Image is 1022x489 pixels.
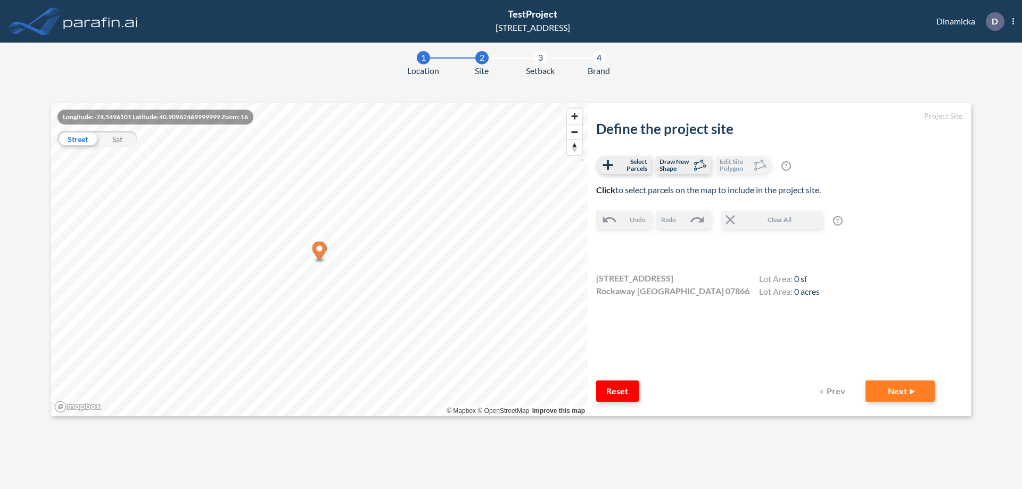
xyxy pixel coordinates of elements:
span: Setback [526,64,555,77]
h2: Define the project site [596,121,962,137]
div: Dinamicka [920,12,1014,31]
span: Draw New Shape [660,158,691,172]
h4: Lot Area: [759,273,820,286]
div: Map marker [312,242,327,263]
h5: Project Site [596,112,962,121]
button: Next [866,380,935,402]
button: Zoom in [567,109,582,124]
button: Zoom out [567,124,582,139]
span: Select Parcels [616,158,647,172]
a: Mapbox homepage [54,401,101,413]
span: Rockaway [GEOGRAPHIC_DATA] 07866 [596,285,749,297]
b: Click [596,185,615,195]
button: Clear All [721,211,822,229]
span: Site [475,64,489,77]
button: Prev [812,380,855,402]
span: TestProject [508,8,557,20]
a: Mapbox [447,407,476,415]
div: 4 [592,51,606,64]
span: Reset bearing to north [567,140,582,155]
h4: Lot Area: [759,286,820,299]
span: [STREET_ADDRESS] [596,272,673,285]
span: Clear All [738,215,821,225]
span: to select parcels on the map to include in the project site. [596,185,821,195]
button: Reset [596,380,639,402]
span: Location [407,64,439,77]
span: Edit Site Polygon [720,158,751,172]
span: 0 acres [794,286,820,296]
span: Zoom out [567,125,582,139]
button: Redo [656,211,711,229]
a: OpenStreetMap [477,407,529,415]
span: 0 sf [794,273,807,284]
div: [STREET_ADDRESS] [496,21,570,34]
span: Brand [588,64,610,77]
span: ? [833,216,843,226]
button: Undo [596,211,651,229]
div: Street [57,131,97,147]
a: Improve this map [532,407,585,415]
div: 3 [534,51,547,64]
p: D [992,16,998,26]
div: 1 [417,51,430,64]
button: Reset bearing to north [567,139,582,155]
span: Undo [630,215,646,225]
span: Redo [661,215,676,225]
canvas: Map [51,103,588,416]
span: ? [781,161,791,171]
div: Longitude: -74.5496101 Latitude: 40.90962469999999 Zoom: 16 [57,110,253,125]
img: logo [61,11,140,32]
div: Sat [97,131,137,147]
div: 2 [475,51,489,64]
